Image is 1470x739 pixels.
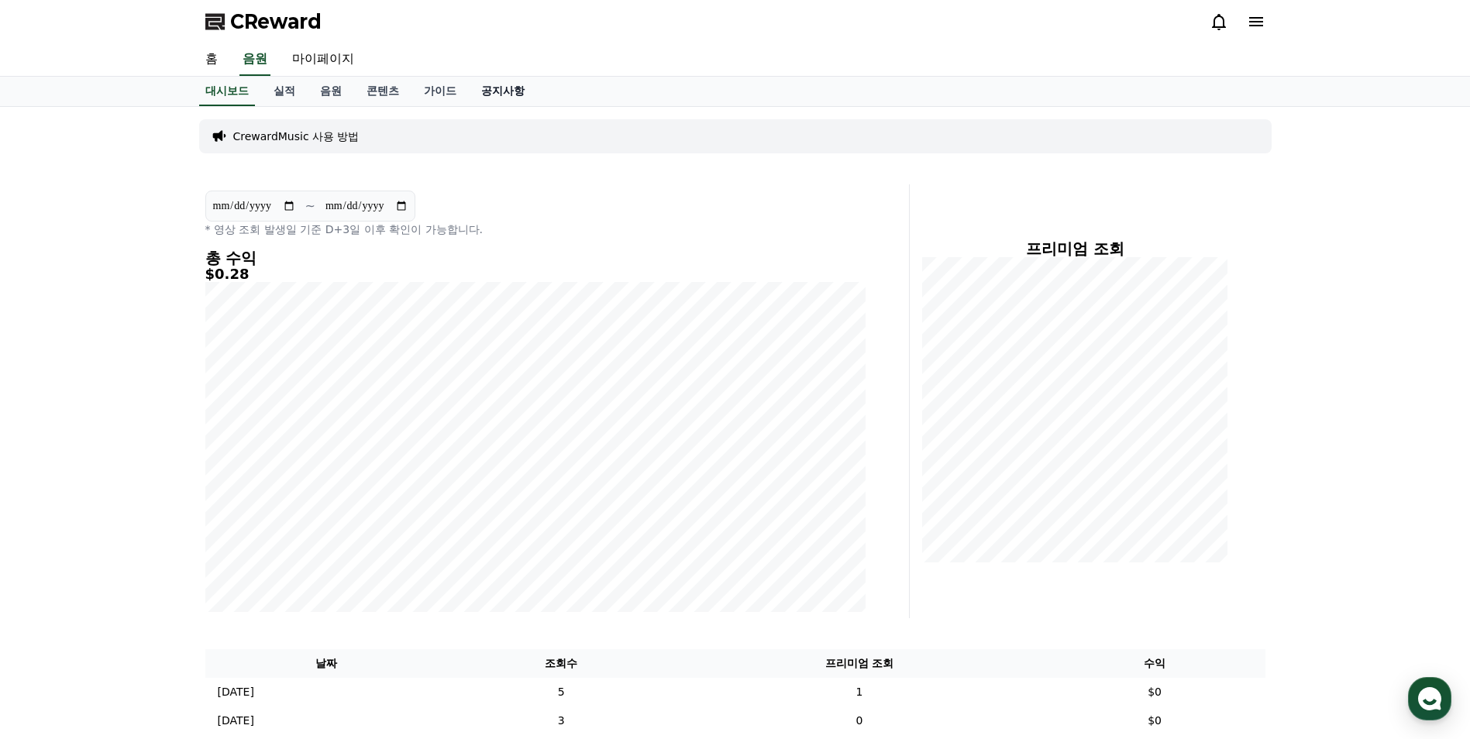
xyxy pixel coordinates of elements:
[411,77,469,106] a: 가이드
[448,706,674,735] td: 3
[674,678,1044,706] td: 1
[308,77,354,106] a: 음원
[448,678,674,706] td: 5
[922,240,1228,257] h4: 프리미엄 조회
[1045,678,1265,706] td: $0
[199,77,255,106] a: 대시보드
[102,491,200,530] a: 대화
[674,649,1044,678] th: 프리미엄 조회
[49,514,58,527] span: 홈
[280,43,367,76] a: 마이페이지
[193,43,230,76] a: 홈
[233,129,360,144] a: CrewardMusic 사용 방법
[205,9,322,34] a: CReward
[205,222,866,237] p: * 영상 조회 발생일 기준 D+3일 이후 확인이 가능합니다.
[205,266,866,282] h5: $0.28
[354,77,411,106] a: 콘텐츠
[239,43,270,76] a: 음원
[205,249,866,266] h4: 총 수익
[305,197,315,215] p: ~
[230,9,322,34] span: CReward
[200,491,298,530] a: 설정
[218,713,254,729] p: [DATE]
[5,491,102,530] a: 홈
[239,514,258,527] span: 설정
[205,649,448,678] th: 날짜
[448,649,674,678] th: 조회수
[261,77,308,106] a: 실적
[142,515,160,528] span: 대화
[674,706,1044,735] td: 0
[1045,649,1265,678] th: 수익
[1045,706,1265,735] td: $0
[218,684,254,700] p: [DATE]
[469,77,537,106] a: 공지사항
